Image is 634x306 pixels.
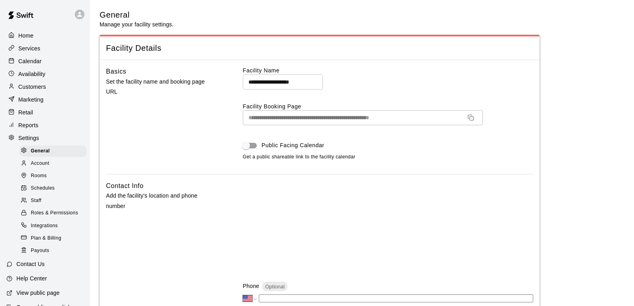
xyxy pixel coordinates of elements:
[6,94,84,106] a: Marketing
[18,108,33,116] p: Retail
[31,222,58,230] span: Integrations
[6,132,84,144] a: Settings
[6,106,84,118] a: Retail
[19,207,90,220] a: Roles & Permissions
[31,197,41,205] span: Staff
[19,208,87,219] div: Roles & Permissions
[243,153,356,161] span: Get a public shareable link to the facility calendar
[6,81,84,93] a: Customers
[31,234,61,242] span: Plan & Billing
[19,170,87,182] div: Rooms
[262,284,288,290] span: Optional
[19,195,87,206] div: Staff
[6,30,84,42] a: Home
[19,220,90,232] a: Integrations
[18,32,34,40] p: Home
[16,260,45,268] p: Contact Us
[19,232,90,244] a: Plan & Billing
[19,245,87,256] div: Payouts
[19,220,87,232] div: Integrations
[19,157,90,170] a: Account
[243,66,533,74] label: Facility Name
[31,160,49,168] span: Account
[243,102,533,110] label: Facility Booking Page
[100,20,174,28] p: Manage your facility settings.
[19,233,87,244] div: Plan & Billing
[241,179,535,270] iframe: Secure address input frame
[19,183,87,194] div: Schedules
[18,83,46,91] p: Customers
[19,146,87,157] div: General
[18,121,38,129] p: Reports
[100,10,174,20] h5: General
[31,209,78,217] span: Roles & Permissions
[106,77,217,97] p: Set the facility name and booking page URL
[106,191,217,211] p: Add the facility's location and phone number
[31,247,49,255] span: Payouts
[243,282,259,290] p: Phone
[19,244,90,257] a: Payouts
[6,68,84,80] a: Availability
[19,158,87,169] div: Account
[6,119,84,131] a: Reports
[19,170,90,182] a: Rooms
[19,182,90,195] a: Schedules
[19,195,90,207] a: Staff
[31,172,47,180] span: Rooms
[106,66,126,77] h6: Basics
[18,70,46,78] p: Availability
[18,57,42,65] p: Calendar
[18,44,40,52] p: Services
[106,43,533,54] span: Facility Details
[464,111,477,124] button: Copy URL
[16,274,47,282] p: Help Center
[19,145,90,157] a: General
[262,141,324,150] span: Public Facing Calendar
[31,147,50,155] span: General
[6,42,84,54] a: Services
[18,96,44,104] p: Marketing
[106,181,144,191] h6: Contact Info
[31,184,55,192] span: Schedules
[6,55,84,67] a: Calendar
[16,289,60,297] p: View public page
[18,134,39,142] p: Settings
